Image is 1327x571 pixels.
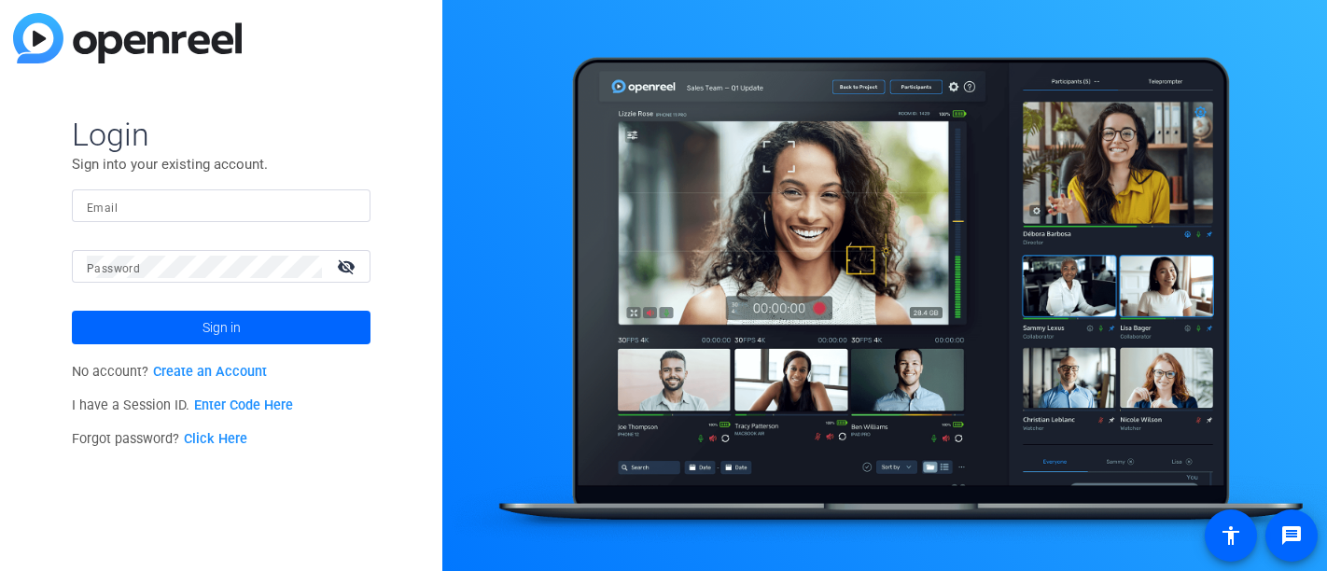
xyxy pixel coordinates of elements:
mat-icon: message [1280,524,1303,547]
input: Enter Email Address [87,195,356,217]
a: Enter Code Here [194,397,293,413]
a: Click Here [184,431,247,447]
mat-label: Password [87,262,140,275]
mat-icon: visibility_off [326,253,370,280]
span: Login [72,115,370,154]
img: blue-gradient.svg [13,13,242,63]
span: No account? [72,364,267,380]
p: Sign into your existing account. [72,154,370,174]
a: Create an Account [153,364,267,380]
span: Forgot password? [72,431,247,447]
span: Sign in [203,304,241,351]
button: Sign in [72,311,370,344]
span: I have a Session ID. [72,397,293,413]
mat-label: Email [87,202,118,215]
mat-icon: accessibility [1220,524,1242,547]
